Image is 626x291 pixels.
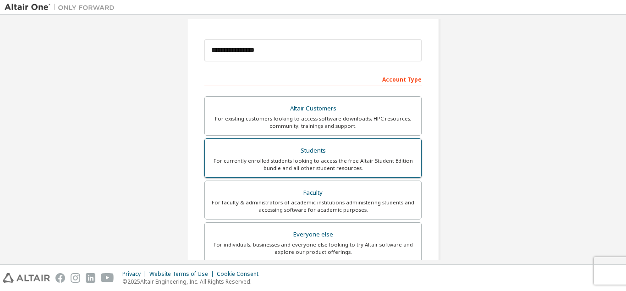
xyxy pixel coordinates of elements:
div: Website Terms of Use [149,270,217,278]
div: For existing customers looking to access software downloads, HPC resources, community, trainings ... [210,115,416,130]
img: altair_logo.svg [3,273,50,283]
div: For currently enrolled students looking to access the free Altair Student Edition bundle and all ... [210,157,416,172]
div: Cookie Consent [217,270,264,278]
img: Altair One [5,3,119,12]
div: Privacy [122,270,149,278]
div: Students [210,144,416,157]
div: For individuals, businesses and everyone else looking to try Altair software and explore our prod... [210,241,416,256]
p: © 2025 Altair Engineering, Inc. All Rights Reserved. [122,278,264,286]
div: Altair Customers [210,102,416,115]
img: youtube.svg [101,273,114,283]
img: instagram.svg [71,273,80,283]
img: linkedin.svg [86,273,95,283]
div: Account Type [204,71,422,86]
div: Everyone else [210,228,416,241]
div: For faculty & administrators of academic institutions administering students and accessing softwa... [210,199,416,214]
img: facebook.svg [55,273,65,283]
div: Faculty [210,187,416,199]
